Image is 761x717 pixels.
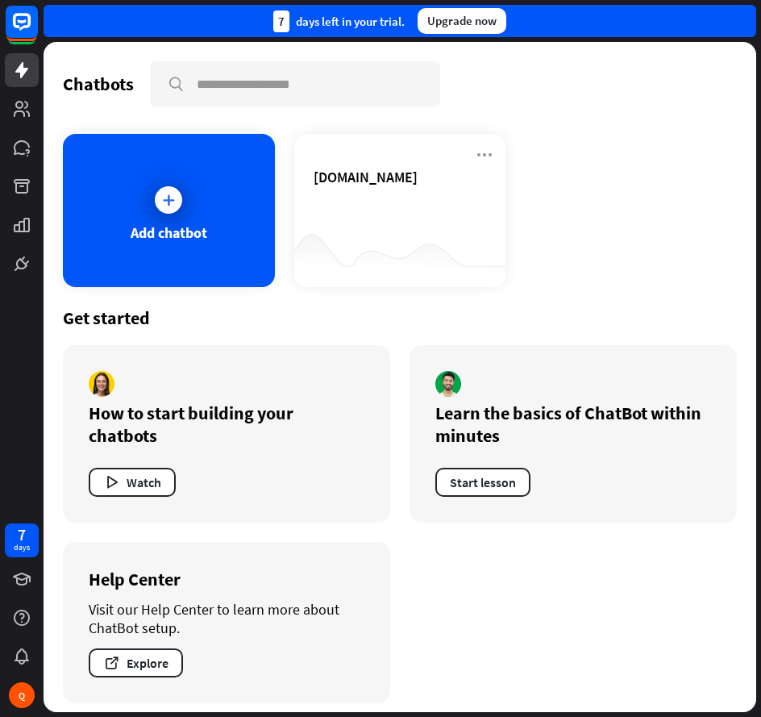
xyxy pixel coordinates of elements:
[273,10,289,32] div: 7
[89,600,364,637] div: Visit our Help Center to learn more about ChatBot setup.
[63,306,737,329] div: Get started
[89,402,364,447] div: How to start building your chatbots
[5,523,39,557] a: 7 days
[435,402,711,447] div: Learn the basics of ChatBot within minutes
[273,10,405,32] div: days left in your trial.
[314,168,418,186] span: yeubodoi.com
[14,542,30,553] div: days
[89,371,114,397] img: author
[63,73,134,95] div: Chatbots
[89,468,176,497] button: Watch
[13,6,61,55] button: Open LiveChat chat widget
[89,648,183,677] button: Explore
[89,568,364,590] div: Help Center
[9,682,35,708] div: Q
[435,468,530,497] button: Start lesson
[418,8,506,34] div: Upgrade now
[18,527,26,542] div: 7
[131,223,207,242] div: Add chatbot
[435,371,461,397] img: author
